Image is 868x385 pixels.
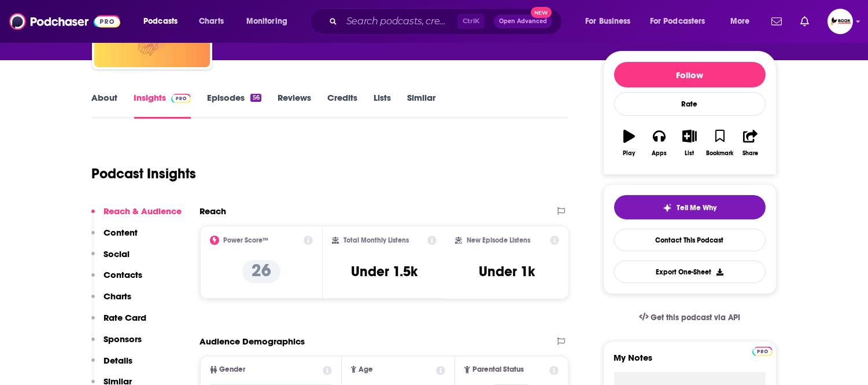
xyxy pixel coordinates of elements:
[614,261,766,283] button: Export One-Sheet
[479,263,535,280] h3: Under 1k
[246,13,287,30] span: Monitoring
[171,94,191,103] img: Podchaser Pro
[104,333,142,344] p: Sponsors
[278,92,311,119] a: Reviews
[630,303,750,332] a: Get this podcast via API
[104,227,138,238] p: Content
[674,122,704,164] button: List
[104,291,132,302] p: Charts
[91,269,143,291] button: Contacts
[191,12,231,31] a: Charts
[651,313,740,322] span: Get this podcast via API
[143,13,178,30] span: Podcasts
[677,203,716,212] span: Tell Me Why
[242,260,280,283] p: 26
[467,236,530,244] h2: New Episode Listens
[224,236,269,244] h2: Power Score™
[91,333,142,355] button: Sponsors
[494,14,552,28] button: Open AdvancedNew
[767,12,786,31] a: Show notifications dropdown
[359,366,373,373] span: Age
[614,92,766,116] div: Rate
[623,150,635,157] div: Play
[104,355,133,366] p: Details
[735,122,765,164] button: Share
[374,92,391,119] a: Lists
[104,312,147,323] p: Rate Card
[752,347,773,356] img: Podchaser Pro
[828,9,853,34] span: Logged in as BookLaunchers
[342,12,457,31] input: Search podcasts, credits, & more...
[104,206,182,217] p: Reach & Audience
[614,195,766,219] button: tell me why sparkleTell Me Why
[706,150,733,157] div: Bookmark
[92,92,118,119] a: About
[91,291,132,312] button: Charts
[343,236,409,244] h2: Total Monthly Listens
[614,352,766,372] label: My Notes
[200,336,305,347] h2: Audience Demographics
[614,62,766,87] button: Follow
[705,122,735,164] button: Bookmark
[531,7,552,18] span: New
[614,122,644,164] button: Play
[796,12,814,31] a: Show notifications dropdown
[134,92,191,119] a: InsightsPodchaser Pro
[207,92,261,119] a: Episodes56
[135,12,193,31] button: open menu
[644,122,674,164] button: Apps
[642,12,722,31] button: open menu
[91,206,182,227] button: Reach & Audience
[199,13,224,30] span: Charts
[351,263,418,280] h3: Under 1.5k
[650,13,706,30] span: For Podcasters
[91,227,138,248] button: Content
[9,10,120,32] img: Podchaser - Follow, Share and Rate Podcasts
[752,345,773,356] a: Pro website
[92,165,197,182] h1: Podcast Insights
[457,14,485,29] span: Ctrl K
[91,248,130,270] button: Social
[104,269,143,280] p: Contacts
[238,12,302,31] button: open menu
[685,150,695,157] div: List
[614,229,766,251] a: Contact This Podcast
[407,92,435,119] a: Similar
[585,13,631,30] span: For Business
[828,9,853,34] img: User Profile
[91,355,133,376] button: Details
[200,206,227,217] h2: Reach
[321,8,573,35] div: Search podcasts, credits, & more...
[499,19,547,24] span: Open Advanced
[91,312,147,333] button: Rate Card
[250,94,261,102] div: 56
[577,12,645,31] button: open menu
[663,203,672,212] img: tell me why sparkle
[730,13,750,30] span: More
[743,150,758,157] div: Share
[220,366,246,373] span: Gender
[652,150,667,157] div: Apps
[104,248,130,259] p: Social
[722,12,764,31] button: open menu
[327,92,357,119] a: Credits
[472,366,524,373] span: Parental Status
[828,9,853,34] button: Show profile menu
